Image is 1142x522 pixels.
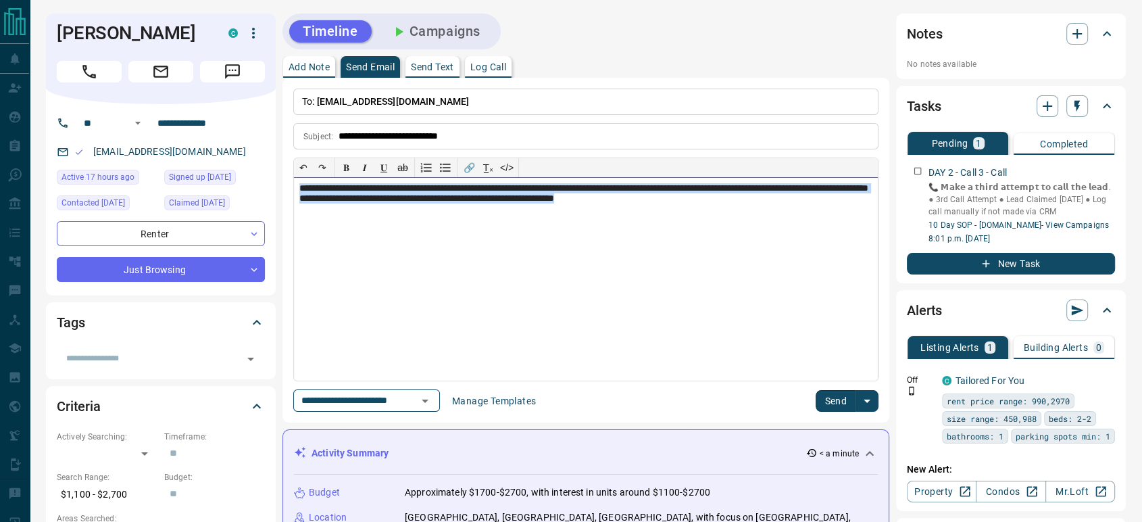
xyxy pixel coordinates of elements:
span: bathrooms: 1 [947,429,1003,443]
div: Tags [57,306,265,339]
h2: Tasks [907,95,941,117]
span: Email [128,61,193,82]
button: 𝑰 [355,158,374,177]
button: ↷ [313,158,332,177]
a: Tailored For You [955,375,1024,386]
button: Bullet list [436,158,455,177]
p: Off [907,374,934,386]
p: 📞 𝗠𝗮𝗸𝗲 𝗮 𝘁𝗵𝗶𝗿𝗱 𝗮𝘁𝘁𝗲𝗺𝗽𝘁 𝘁𝗼 𝗰𝗮𝗹𝗹 𝘁𝗵𝗲 𝗹𝗲𝗮𝗱. ● 3rd Call Attempt ● Lead Claimed [DATE] ● Log call manu... [928,181,1115,218]
p: Completed [1040,139,1088,149]
h1: [PERSON_NAME] [57,22,208,44]
p: Actively Searching: [57,431,157,443]
p: Budget [309,485,340,500]
button: ab [393,158,412,177]
div: condos.ca [942,376,951,385]
span: 𝐔 [380,162,387,173]
div: Just Browsing [57,257,265,282]
a: 10 Day SOP - [DOMAIN_NAME]- View Campaigns [928,220,1109,230]
span: Message [200,61,265,82]
span: Contacted [DATE] [61,196,125,210]
h2: Alerts [907,300,942,321]
a: Property [907,481,976,502]
p: Subject: [303,130,333,143]
h2: Tags [57,312,84,333]
s: ab [397,162,408,173]
div: condos.ca [228,28,238,38]
span: [EMAIL_ADDRESS][DOMAIN_NAME] [317,96,470,107]
div: split button [816,390,878,412]
p: Listing Alerts [920,343,979,352]
p: To: [293,89,878,115]
p: Search Range: [57,471,157,483]
button: New Task [907,253,1115,275]
p: DAY 2 - Call 3 - Call [928,166,1007,180]
div: Wed Sep 03 2025 [164,170,265,189]
span: beds: 2-2 [1049,412,1091,425]
p: No notes available [907,58,1115,70]
p: Send Text [411,62,454,72]
div: Renter [57,221,265,246]
button: Open [130,115,146,131]
p: Timeframe: [164,431,265,443]
a: Mr.Loft [1045,481,1115,502]
p: 1 [987,343,993,352]
button: Send [816,390,855,412]
p: $1,100 - $2,700 [57,483,157,506]
div: Fri Sep 05 2025 [57,195,157,214]
p: Approximately $1700-$2700, with interest in units around $1100-$2700 [405,485,710,500]
p: 1 [976,139,981,148]
button: </> [497,158,516,177]
button: 𝐔 [374,158,393,177]
button: 🔗 [460,158,478,177]
p: Log Call [470,62,506,72]
svg: Push Notification Only [907,386,916,396]
button: 𝐁 [337,158,355,177]
a: Condos [976,481,1045,502]
div: Notes [907,18,1115,50]
button: Campaigns [377,20,494,43]
h2: Criteria [57,396,101,417]
div: Activity Summary< a minute [294,441,878,466]
p: Budget: [164,471,265,483]
p: Activity Summary [312,446,389,460]
p: 0 [1096,343,1101,352]
span: rent price range: 990,2970 [947,394,1070,408]
p: Add Note [289,62,330,72]
button: T̲ₓ [478,158,497,177]
p: Send Email [346,62,395,72]
button: Open [241,350,260,369]
svg: Email Valid [74,147,84,157]
span: Call [57,61,122,82]
button: Numbered list [417,158,436,177]
h2: Notes [907,23,942,45]
p: New Alert: [907,462,1115,477]
div: Tasks [907,90,1115,122]
div: Sun Sep 14 2025 [57,170,157,189]
div: Criteria [57,390,265,423]
button: Timeline [289,20,372,43]
p: Building Alerts [1024,343,1088,352]
button: Open [416,391,435,410]
span: size range: 450,988 [947,412,1037,425]
div: Fri Sep 05 2025 [164,195,265,214]
span: Claimed [DATE] [169,196,225,210]
span: Active 17 hours ago [61,170,134,184]
span: parking spots min: 1 [1016,429,1110,443]
div: Alerts [907,294,1115,327]
a: [EMAIL_ADDRESS][DOMAIN_NAME] [93,146,246,157]
p: 8:01 p.m. [DATE] [928,233,1115,245]
p: Pending [931,139,968,148]
span: Signed up [DATE] [169,170,231,184]
p: < a minute [820,448,859,460]
button: Manage Templates [444,390,544,412]
button: ↶ [294,158,313,177]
